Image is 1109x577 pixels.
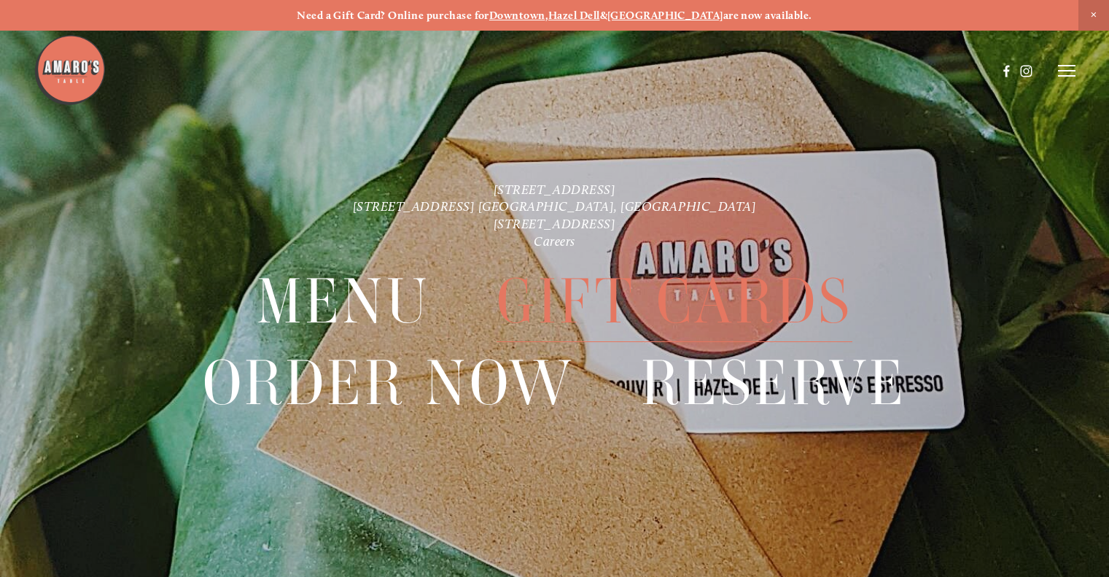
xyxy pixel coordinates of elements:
[545,9,548,22] strong: ,
[34,34,106,107] img: Amaro's Table
[489,9,545,22] a: Downtown
[203,343,575,423] a: Order Now
[494,216,616,232] a: [STREET_ADDRESS]
[494,181,616,197] a: [STREET_ADDRESS]
[607,9,723,22] a: [GEOGRAPHIC_DATA]
[257,261,430,341] a: Menu
[497,261,852,341] a: Gift Cards
[548,9,600,22] a: Hazel Dell
[297,9,489,22] strong: Need a Gift Card? Online purchase for
[641,343,906,423] a: Reserve
[497,261,852,342] span: Gift Cards
[641,343,906,424] span: Reserve
[600,9,607,22] strong: &
[723,9,812,22] strong: are now available.
[203,343,575,424] span: Order Now
[534,233,575,249] a: Careers
[257,261,430,342] span: Menu
[353,198,757,214] a: [STREET_ADDRESS] [GEOGRAPHIC_DATA], [GEOGRAPHIC_DATA]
